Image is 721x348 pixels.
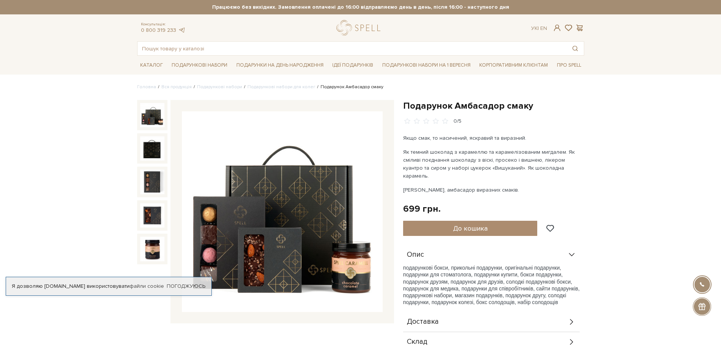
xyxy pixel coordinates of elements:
[329,59,376,71] a: Ідеї подарунків
[554,59,584,71] a: Про Spell
[138,42,566,55] input: Пошук товару у каталозі
[140,136,164,161] img: Подарунок Амбасадор смаку
[403,148,581,180] p: Як темний шоколад з карамеллю та карамелізованим мигдалем. Як сміливі поєднання шоколаду з віскі,...
[141,27,176,33] a: 0 800 319 233
[336,20,384,36] a: logo
[182,111,383,312] img: Подарунок Амбасадор смаку
[247,84,315,90] a: Подарункові набори для колег
[197,84,242,90] a: Подарункові набори
[476,59,551,72] a: Корпоративним клієнтам
[6,283,211,290] div: Я дозволяю [DOMAIN_NAME] використовувати
[407,339,427,345] span: Склад
[137,59,166,71] a: Каталог
[566,42,584,55] button: Пошук товару у каталозі
[137,84,156,90] a: Головна
[454,118,461,125] div: 0/5
[140,237,164,261] img: Подарунок Амбасадор смаку
[407,251,424,258] span: Опис
[403,186,581,194] p: [PERSON_NAME], амбасадор виразних смаків.
[403,100,584,112] h1: Подарунок Амбасадор смаку
[407,318,439,325] span: Доставка
[403,265,580,305] span: подарункові бокси, прикольні подарунки, оригінальні подарунки, подарунки для стоматолога, подарун...
[403,134,581,142] p: Якщо смак, то насичений, яскравий та виразний.
[531,25,547,32] div: Ук
[538,25,539,31] span: |
[403,203,441,215] div: 699 грн.
[140,103,164,127] img: Подарунок Амбасадор смаку
[540,25,547,31] a: En
[315,84,383,91] li: Подарунок Амбасадор смаку
[167,283,205,290] a: Погоджуюсь
[233,59,327,71] a: Подарунки на День народження
[161,84,192,90] a: Вся продукція
[137,4,584,11] strong: Працюємо без вихідних. Замовлення оплачені до 16:00 відправляємо день в день, після 16:00 - насту...
[379,59,474,72] a: Подарункові набори на 1 Вересня
[169,59,230,71] a: Подарункові набори
[141,22,186,27] span: Консультація:
[140,203,164,228] img: Подарунок Амбасадор смаку
[130,283,164,289] a: файли cookie
[178,27,186,33] a: telegram
[140,170,164,194] img: Подарунок Амбасадор смаку
[403,221,538,236] button: До кошика
[453,224,488,233] span: До кошика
